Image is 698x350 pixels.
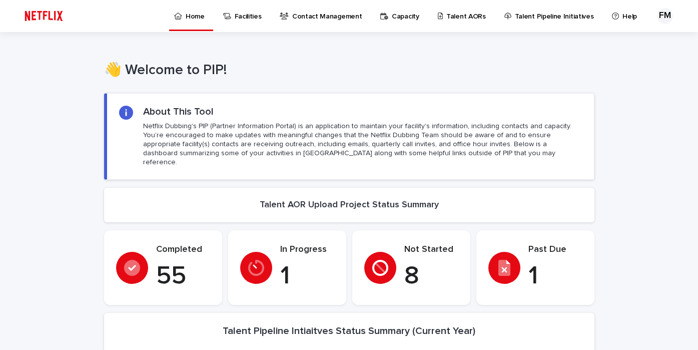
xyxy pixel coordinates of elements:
[20,6,68,26] img: ifQbXi3ZQGMSEF7WDB7W
[143,106,214,118] h2: About This Tool
[223,325,475,337] h2: Talent Pipeline Intiaitves Status Summary (Current Year)
[280,261,334,291] p: 1
[404,244,458,255] p: Not Started
[260,200,439,211] h2: Talent AOR Upload Project Status Summary
[143,122,581,167] p: Netflix Dubbing's PIP (Partner Information Portal) is an application to maintain your facility's ...
[156,261,210,291] p: 55
[528,261,582,291] p: 1
[280,244,334,255] p: In Progress
[528,244,582,255] p: Past Due
[404,261,458,291] p: 8
[657,8,673,24] div: FM
[156,244,210,255] p: Completed
[104,62,594,79] h1: 👋 Welcome to PIP!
